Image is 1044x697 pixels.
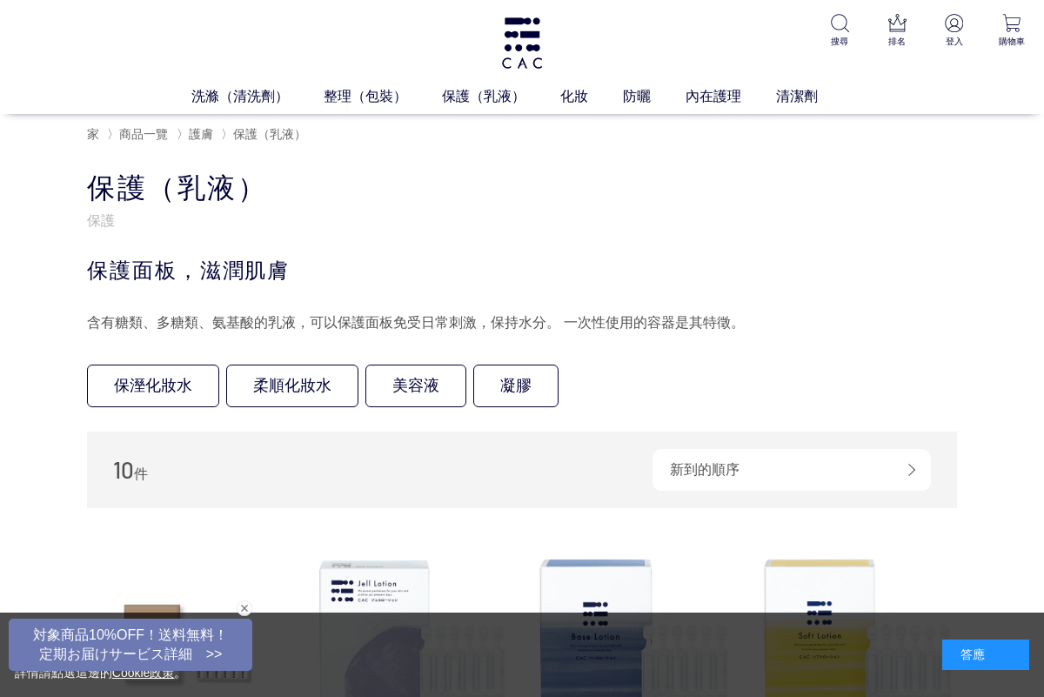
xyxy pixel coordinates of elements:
[87,365,219,407] a: 保溼化妝水
[107,126,172,143] li: 〉
[994,14,1030,48] a: 購物車
[652,449,931,491] div: 新到的順序
[499,17,545,69] img: 標誌
[936,35,973,48] p: 登入
[177,126,217,143] li: 〉
[134,466,148,481] span: 件
[879,14,915,48] a: 排名
[189,127,213,141] a: 護膚
[442,86,560,107] a: 保護（乳液）
[686,86,776,107] a: 內在護理
[936,14,973,48] a: 登入
[87,170,957,207] h1: 保護（乳液）
[994,35,1030,48] p: 購物車
[221,126,311,143] li: 〉
[473,365,559,407] a: 凝膠
[560,86,623,107] a: 化妝
[113,456,134,483] span: 10
[821,14,858,48] a: 搜尋
[942,640,1029,670] div: 答應
[87,127,99,141] a: 家
[324,86,442,107] a: 整理（包裝）
[365,365,466,407] a: 美容液
[226,365,358,407] a: 柔順化妝水
[879,35,915,48] p: 排名
[87,309,957,337] div: 含有糖類、多糖類、氨基酸的乳液，可以保護面板免受日常刺激，保持水分。 一次性使用的容器是其特徵。
[87,255,957,286] div: 保護面板，滋潤肌膚
[87,211,957,229] p: 保護
[623,86,686,107] a: 防曬
[821,35,858,48] p: 搜尋
[191,86,324,107] a: 洗滌（清洗劑）
[119,127,168,141] a: 商品一覽
[233,127,306,141] a: 保護（乳液）
[776,86,853,107] a: 清潔劑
